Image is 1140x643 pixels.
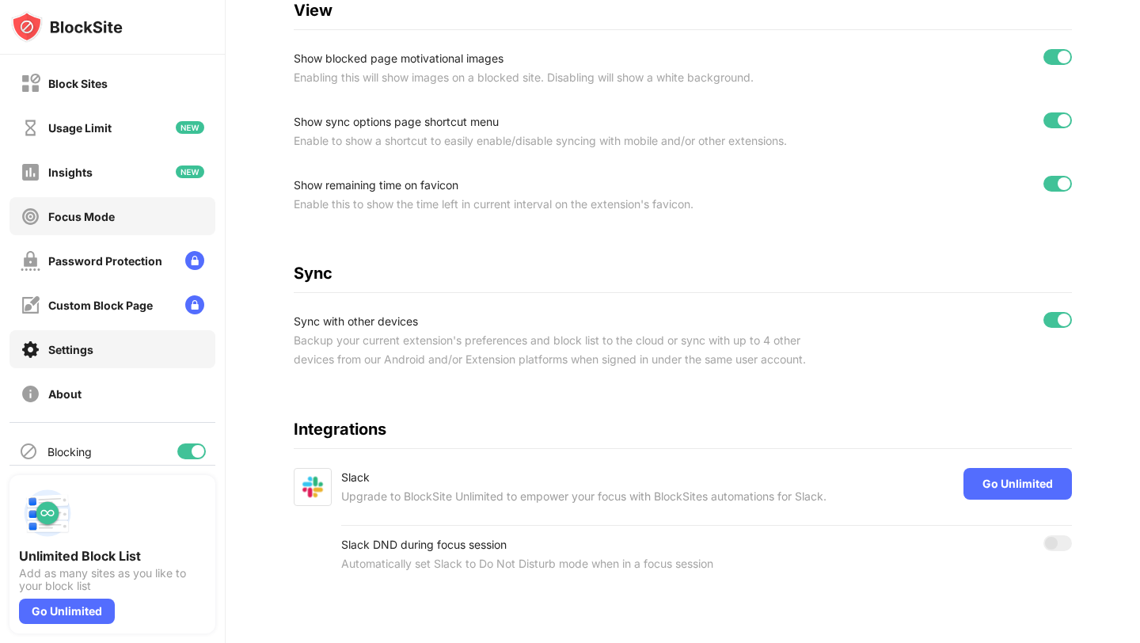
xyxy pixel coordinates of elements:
[48,387,82,401] div: About
[341,535,853,554] div: Slack DND during focus session
[294,312,838,331] div: Sync with other devices
[294,331,838,369] div: Backup your current extension's preferences and block list to the cloud or sync with up to 4 othe...
[341,487,826,506] div: Upgrade to BlockSite Unlimited to empower your focus with BlockSites automations for Slack.
[341,468,826,487] div: Slack
[48,343,93,356] div: Settings
[294,49,838,68] div: Show blocked page motivational images
[294,1,1071,20] div: View
[294,468,332,506] img: slack.svg
[185,251,204,270] img: lock-menu.svg
[294,420,1071,439] div: Integrations
[294,176,838,195] div: Show remaining time on favicon
[21,118,40,138] img: time-usage-off.svg
[294,195,838,214] div: Enable this to show the time left in current interval on the extension's favicon.
[294,264,1071,283] div: Sync
[294,68,838,87] div: Enabling this will show images on a blocked site. Disabling will show a white background.
[19,485,76,542] img: push-block-list.svg
[48,166,93,179] div: Insights
[11,11,123,43] img: logo-blocksite.svg
[185,295,204,314] img: lock-menu.svg
[963,468,1072,500] div: Go Unlimited
[21,207,40,226] img: focus-off.svg
[48,121,112,135] div: Usage Limit
[19,599,115,624] div: Go Unlimited
[176,166,204,178] img: new-icon.svg
[19,548,206,564] div: Unlimited Block List
[21,295,40,315] img: customize-block-page-off.svg
[294,112,838,131] div: Show sync options page shortcut menu
[48,77,108,90] div: Block Sites
[21,340,40,360] img: settings-on.svg
[341,554,853,573] div: Automatically set Slack to Do Not Disturb mode when in a focus session
[21,384,40,404] img: about-off.svg
[21,74,40,93] img: block-off.svg
[48,254,162,268] div: Password Protection
[21,251,40,271] img: password-protection-off.svg
[48,299,153,312] div: Custom Block Page
[48,210,115,223] div: Focus Mode
[176,121,204,134] img: new-icon.svg
[21,162,40,182] img: insights-off.svg
[19,442,38,461] img: blocking-icon.svg
[294,131,838,150] div: Enable to show a shortcut to easily enable/disable syncing with mobile and/or other extensions.
[19,567,206,592] div: Add as many sites as you like to your block list
[47,445,92,458] div: Blocking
